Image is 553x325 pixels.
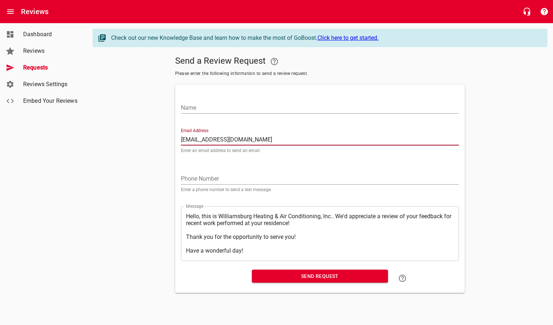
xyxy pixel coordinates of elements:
[23,30,78,39] span: Dashboard
[518,3,536,20] button: Live Chat
[23,47,78,55] span: Reviews
[23,80,78,89] span: Reviews Settings
[2,3,19,20] button: Open drawer
[175,53,465,70] h5: Send a Review Request
[394,270,411,287] a: Learn how to "Send a Review Request"
[111,34,540,42] div: Check out our new Knowledge Base and learn how to make the most of GoBoost.
[186,213,454,254] textarea: Hello, this is Williamsburg Heating & Air Conditioning, Inc.. We'd appreciate a review of your fe...
[536,3,553,20] button: Support Portal
[252,270,388,283] button: Send Request
[21,6,48,17] h6: Reviews
[266,53,283,70] a: Your Google or Facebook account must be connected to "Send a Review Request"
[23,63,78,72] span: Requests
[23,97,78,105] span: Embed Your Reviews
[181,148,459,153] p: Enter an email address to send an email.
[175,70,465,77] span: Please enter the following information to send a review request.
[317,34,379,41] a: Click here to get started.
[258,272,382,281] span: Send Request
[181,187,459,192] p: Enter a phone number to send a text message.
[181,128,208,133] label: Email Address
